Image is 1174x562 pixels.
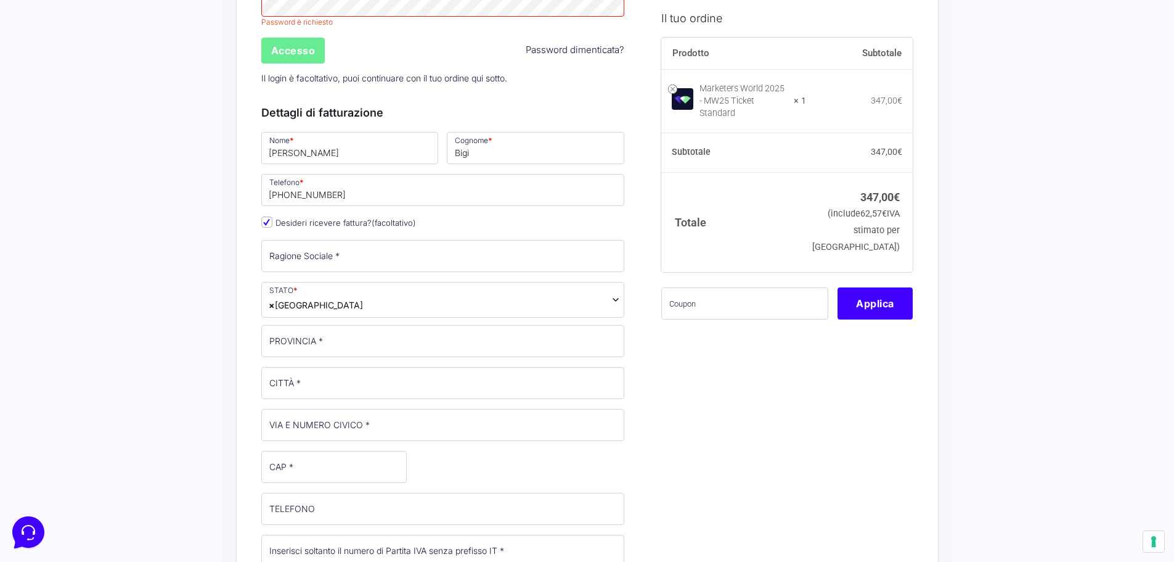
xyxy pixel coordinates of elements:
[10,514,47,551] iframe: Customerly Messenger Launcher
[882,209,887,219] span: €
[672,88,693,110] img: Marketers World 2025 - MW25 Ticket Standard
[812,209,900,252] small: (include IVA stimato per [GEOGRAPHIC_DATA])
[261,240,625,272] input: Ragione Sociale *
[86,396,161,424] button: Messages
[28,199,202,212] input: Search for an Article...
[261,217,272,228] input: Desideri ricevere fattura?(facoltativo)
[897,95,902,105] span: €
[261,282,625,318] span: Italia
[261,493,625,525] input: TELEFONO
[372,218,416,228] span: (facoltativo)
[106,413,141,424] p: Messages
[894,190,900,203] span: €
[871,147,902,157] bdi: 347,00
[871,95,902,105] bdi: 347,00
[806,37,913,69] th: Subtotale
[261,325,625,357] input: PROVINCIA *
[161,396,237,424] button: Help
[269,299,363,312] span: Italia
[897,147,902,157] span: €
[261,451,407,483] input: CAP *
[20,123,227,148] button: Start a Conversation
[261,174,625,206] input: Telefono *
[1143,531,1164,552] button: Le tue preferenze relative al consenso per le tecnologie di tracciamento
[661,133,806,172] th: Subtotale
[39,89,64,114] img: dark
[261,367,625,399] input: CITTÀ *
[526,43,624,57] a: Password dimenticata?
[661,287,828,319] input: Coupon
[257,65,629,91] p: Il login è facoltativo, puoi continuare con il tuo ordine qui sotto.
[261,38,325,64] input: Accesso
[10,10,207,49] h2: Hello from Marketers 👋
[10,396,86,424] button: Home
[20,89,44,114] img: dark
[269,299,275,312] span: ×
[261,17,625,28] span: Password è richiesto
[860,190,900,203] bdi: 347,00
[661,172,806,271] th: Totale
[447,132,624,164] input: Cognome *
[699,82,786,119] div: Marketers World 2025 - MW25 Ticket Standard
[860,209,887,219] span: 62,57
[261,104,625,121] h3: Dettagli di fatturazione
[261,218,416,228] label: Desideri ricevere fattura?
[661,9,913,26] h3: Il tuo ordine
[153,173,227,183] a: Open Help Center
[20,69,100,79] span: Your Conversations
[261,132,439,164] input: Nome *
[59,89,84,114] img: dark
[838,287,913,319] button: Applica
[261,409,625,441] input: VIA E NUMERO CIVICO *
[191,413,207,424] p: Help
[89,131,173,141] span: Start a Conversation
[661,37,806,69] th: Prodotto
[37,413,58,424] p: Home
[20,173,84,183] span: Find an Answer
[794,94,806,107] strong: × 1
